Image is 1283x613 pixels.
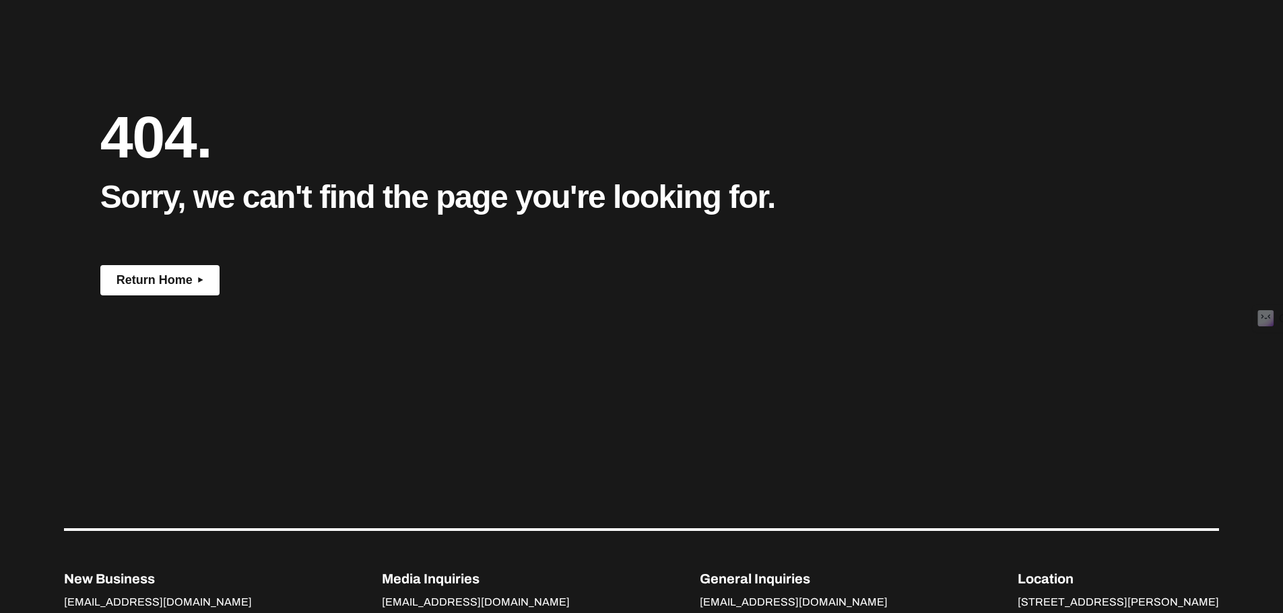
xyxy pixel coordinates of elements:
[700,596,888,611] a: [EMAIL_ADDRESS][DOMAIN_NAME]
[64,596,252,611] a: [EMAIL_ADDRESS][DOMAIN_NAME]
[117,273,193,287] span: Return Home
[100,178,775,217] h3: Sorry, we can't find the page you're looking for.
[100,265,220,295] button: Return Home
[1018,594,1219,610] p: [STREET_ADDRESS][PERSON_NAME]
[64,569,252,589] p: New Business
[382,596,570,611] a: [EMAIL_ADDRESS][DOMAIN_NAME]
[700,569,888,589] p: General Inquiries
[382,569,570,589] p: Media Inquiries
[100,108,618,167] h1: 404.
[1018,569,1219,589] p: Location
